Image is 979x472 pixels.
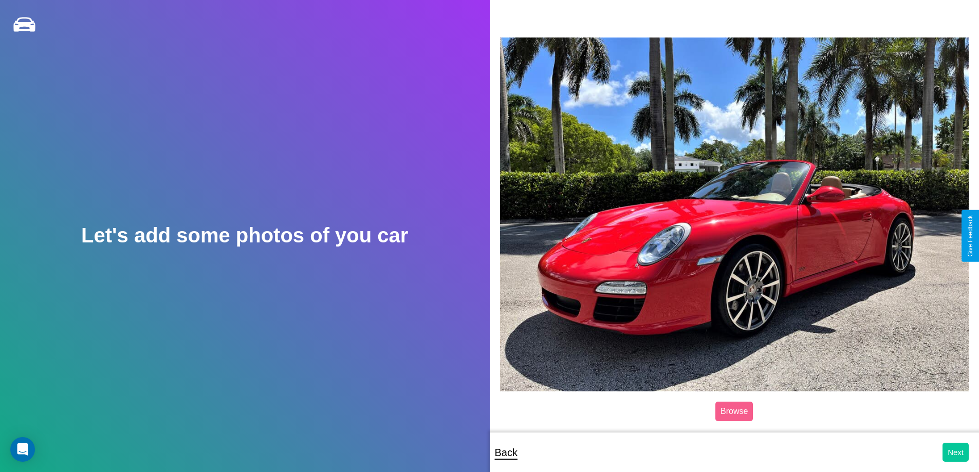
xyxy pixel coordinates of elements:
[81,224,408,247] h2: Let's add some photos of you car
[967,215,974,257] div: Give Feedback
[500,37,969,391] img: posted
[943,443,969,462] button: Next
[495,443,518,462] p: Back
[10,437,35,462] div: Open Intercom Messenger
[715,402,753,421] label: Browse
